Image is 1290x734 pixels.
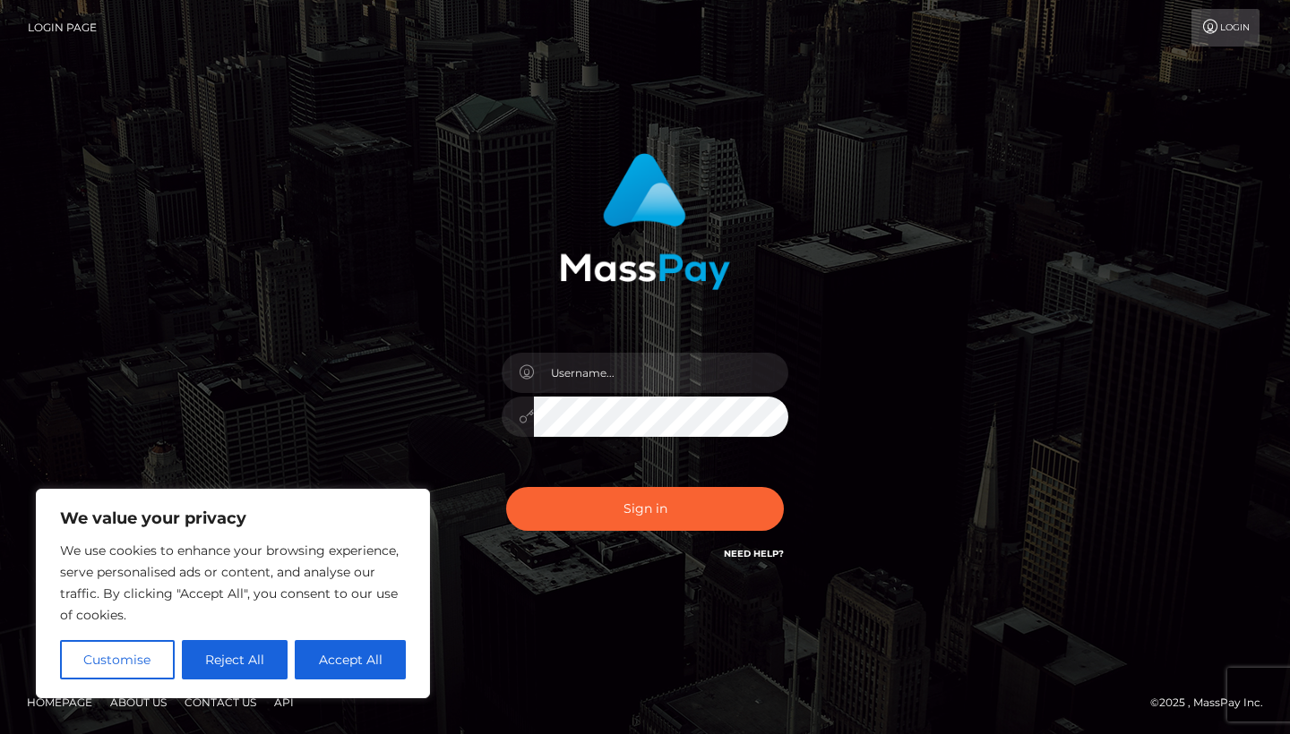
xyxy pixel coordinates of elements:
[28,9,97,47] a: Login Page
[724,548,784,559] a: Need Help?
[60,540,406,626] p: We use cookies to enhance your browsing experience, serve personalised ads or content, and analys...
[267,688,301,716] a: API
[506,487,784,531] button: Sign in
[20,688,99,716] a: Homepage
[103,688,174,716] a: About Us
[1150,693,1277,713] div: © 2025 , MassPay Inc.
[560,153,730,290] img: MassPay Login
[534,353,788,393] input: Username...
[60,640,175,679] button: Customise
[1191,9,1260,47] a: Login
[60,508,406,529] p: We value your privacy
[36,489,430,698] div: We value your privacy
[182,640,288,679] button: Reject All
[177,688,263,716] a: Contact Us
[295,640,406,679] button: Accept All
